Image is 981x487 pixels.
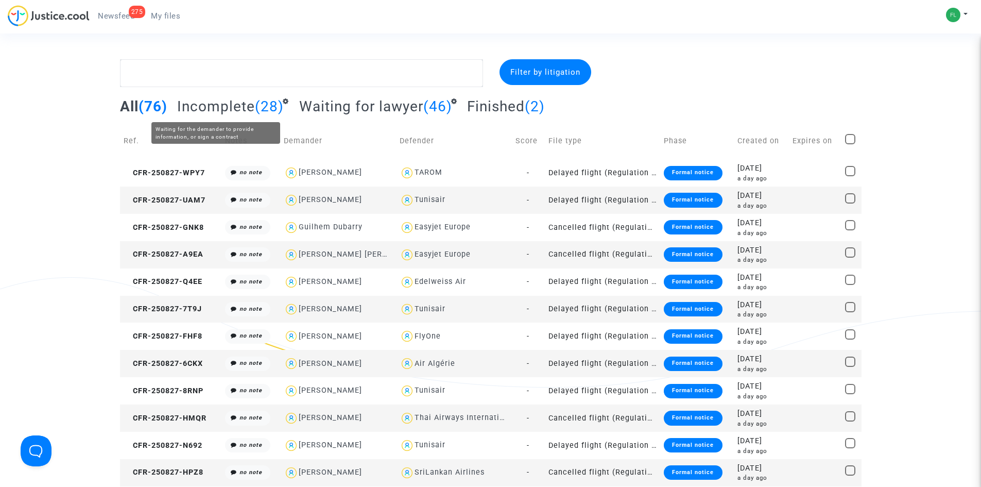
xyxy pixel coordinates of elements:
iframe: Help Scout Beacon - Open [21,435,51,466]
div: a day ago [737,447,785,456]
div: SriLankan Airlines [415,468,485,477]
span: - [527,169,529,177]
i: no note [239,278,262,285]
span: (2) [525,98,545,115]
div: Formal notice [664,166,722,180]
img: icon-user.svg [284,411,299,426]
span: All [120,98,139,115]
span: - [527,277,529,286]
span: - [527,441,529,450]
img: icon-user.svg [284,356,299,371]
div: Easyjet Europe [415,223,471,231]
td: Defender [396,123,512,159]
img: icon-user.svg [400,438,415,453]
span: CFR-250827-GNK8 [124,223,204,232]
div: Formal notice [664,329,722,344]
div: a day ago [737,392,785,401]
div: [DATE] [737,326,785,338]
div: Formal notice [664,302,722,316]
div: [PERSON_NAME] [299,332,362,341]
span: CFR-250827-A9EA [124,250,203,259]
span: (46) [423,98,452,115]
img: icon-user.svg [284,165,299,180]
img: icon-user.svg [400,165,415,180]
img: icon-user.svg [400,302,415,317]
div: TAROM [415,168,442,177]
span: Newsfeed [98,11,134,21]
div: Edelweiss Air [415,277,466,286]
a: 275Newsfeed [90,8,143,24]
i: no note [239,306,262,312]
div: Formal notice [664,193,722,207]
td: Phase [660,123,734,159]
div: [PERSON_NAME] [299,277,362,286]
img: icon-user.svg [284,220,299,235]
span: - [527,305,529,313]
td: Delayed flight (Regulation EC 261/2004) [545,296,661,323]
span: CFR-250827-HMQR [124,414,206,423]
div: [DATE] [737,245,785,256]
div: Formal notice [664,275,722,289]
img: icon-user.svg [400,220,415,235]
img: icon-user.svg [400,356,415,371]
div: Formal notice [664,220,722,234]
div: Formal notice [664,384,722,398]
div: Formal notice [664,357,722,371]
span: - [527,359,529,368]
img: 27626d57a3ba4a5b969f53e3f2c8e71c [946,8,960,22]
span: CFR-250827-HPZ8 [124,468,203,477]
div: [PERSON_NAME] [PERSON_NAME] [299,250,428,259]
div: [DATE] [737,217,785,229]
img: icon-user.svg [400,329,415,344]
a: My files [143,8,188,24]
img: icon-user.svg [400,193,415,208]
td: Score [512,123,545,159]
td: Notes [221,123,280,159]
td: Expires on [789,123,841,159]
img: jc-logo.svg [8,5,90,26]
div: Thai Airways International [415,413,516,422]
div: Tunisair [415,305,445,313]
div: [PERSON_NAME] [299,305,362,313]
img: icon-user.svg [284,275,299,290]
div: a day ago [737,256,785,264]
i: no note [239,224,262,230]
span: My files [151,11,180,21]
i: no note [239,332,262,339]
div: Formal notice [664,438,722,452]
span: - [527,414,529,423]
div: [PERSON_NAME] [299,195,362,204]
div: [PERSON_NAME] [299,441,362,449]
img: icon-user.svg [284,383,299,398]
img: icon-user.svg [400,465,415,480]
img: icon-user.svg [284,329,299,344]
div: a day ago [737,365,785,374]
span: Filter by litigation [510,68,580,77]
div: [DATE] [737,463,785,474]
i: no note [239,387,262,394]
td: Demander [280,123,396,159]
div: Guilhem Dubarry [299,223,363,231]
img: icon-user.svg [284,193,299,208]
td: Delayed flight (Regulation EC 261/2004) [545,187,661,214]
div: a day ago [737,283,785,292]
span: CFR-250827-N692 [124,441,202,450]
span: - [527,250,529,259]
span: - [527,223,529,232]
div: Tunisair [415,195,445,204]
div: [PERSON_NAME] [299,468,362,477]
div: Formal notice [664,411,722,425]
span: - [527,196,529,205]
div: [DATE] [737,381,785,392]
i: no note [239,251,262,258]
div: [DATE] [737,299,785,311]
span: CFR-250827-WPY7 [124,169,205,177]
td: Cancelled flight (Regulation EC 261/2004) [545,241,661,268]
td: Delayed flight (Regulation EC 261/2004) [545,159,661,187]
div: [DATE] [737,163,785,174]
span: - [527,387,529,395]
span: Incomplete [177,98,255,115]
td: File type [545,123,661,159]
td: Delayed flight (Regulation EC 261/2004) [545,350,661,377]
img: icon-user.svg [400,383,415,398]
